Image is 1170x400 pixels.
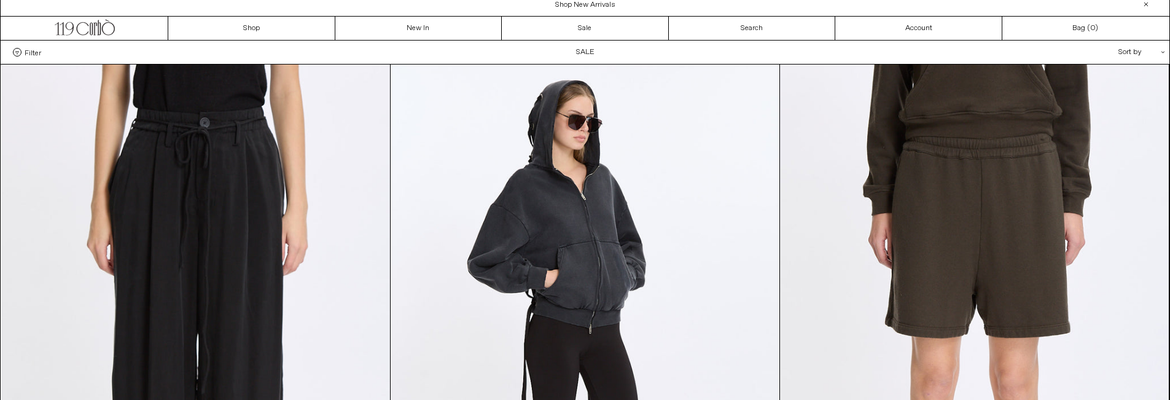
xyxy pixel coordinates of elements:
span: 0 [1090,23,1095,33]
a: Shop [168,17,335,40]
a: Sale [502,17,669,40]
div: Sort by [1047,41,1157,64]
a: Search [669,17,836,40]
a: Account [835,17,1002,40]
span: ) [1090,23,1098,34]
a: New In [335,17,502,40]
span: Filter [25,48,41,57]
a: Bag () [1002,17,1169,40]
